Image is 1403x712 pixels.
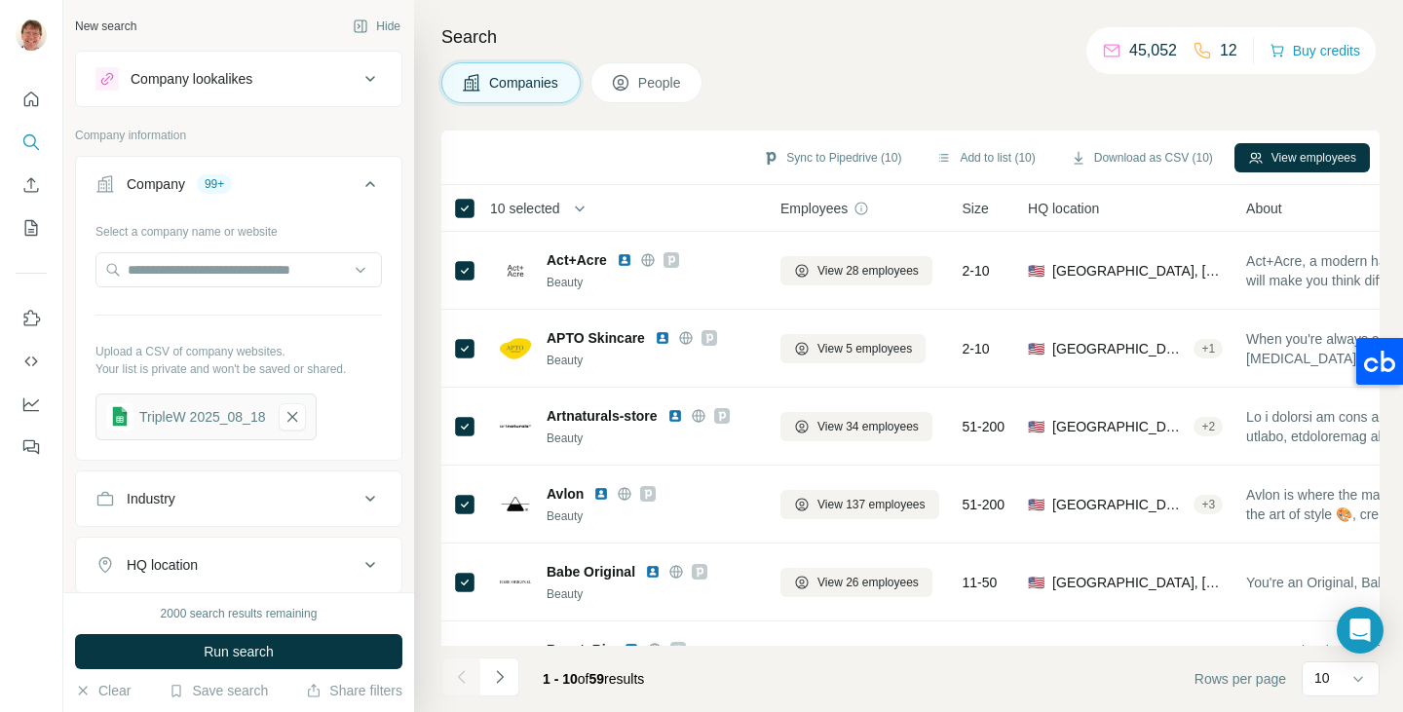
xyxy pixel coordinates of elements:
[547,484,584,504] span: Avlon
[16,125,47,160] button: Search
[547,274,757,291] div: Beauty
[16,344,47,379] button: Use Surfe API
[169,681,268,700] button: Save search
[16,430,47,465] button: Feedback
[1220,39,1237,62] p: 12
[131,69,252,89] div: Company lookalikes
[638,73,683,93] span: People
[76,542,401,588] button: HQ location
[16,301,47,336] button: Use Surfe on LinkedIn
[1129,39,1177,62] p: 45,052
[963,339,990,358] span: 2-10
[1052,417,1186,436] span: [GEOGRAPHIC_DATA], [US_STATE]
[75,127,402,144] p: Company information
[589,671,605,687] span: 59
[500,489,531,520] img: Logo of Avlon
[441,23,1380,51] h4: Search
[1194,669,1286,689] span: Rows per page
[780,412,932,441] button: View 34 employees
[780,199,848,218] span: Employees
[547,250,607,270] span: Act+Acre
[817,418,919,435] span: View 34 employees
[547,406,658,426] span: Artnaturals-store
[1314,668,1330,688] p: 10
[500,581,531,583] img: Logo of Babe Original
[161,605,318,622] div: 2000 search results remaining
[95,343,382,360] p: Upload a CSV of company websites.
[75,681,131,700] button: Clear
[16,82,47,117] button: Quick start
[923,143,1048,172] button: Add to list (10)
[197,175,232,193] div: 99+
[1194,418,1223,435] div: + 2
[963,417,1005,436] span: 51-200
[489,73,560,93] span: Companies
[1234,143,1370,172] button: View employees
[75,18,136,35] div: New search
[547,640,614,659] span: BeautyBio
[16,387,47,422] button: Dashboard
[1194,340,1223,357] div: + 1
[817,262,919,280] span: View 28 employees
[780,646,932,675] button: View 82 employees
[1028,261,1044,281] span: 🇺🇸
[1052,495,1186,514] span: [GEOGRAPHIC_DATA], [US_STATE]
[655,330,670,346] img: LinkedIn logo
[127,555,198,575] div: HQ location
[617,252,632,268] img: LinkedIn logo
[593,486,609,502] img: LinkedIn logo
[1270,37,1360,64] button: Buy credits
[1057,143,1227,172] button: Download as CSV (10)
[16,168,47,203] button: Enrich CSV
[16,210,47,245] button: My lists
[1028,199,1099,218] span: HQ location
[1052,339,1186,358] span: [GEOGRAPHIC_DATA], [US_STATE]
[204,642,274,661] span: Run search
[780,568,932,597] button: View 26 employees
[127,174,185,194] div: Company
[106,403,133,431] img: gsheets icon
[76,161,401,215] button: Company99+
[963,199,989,218] span: Size
[645,564,661,580] img: LinkedIn logo
[1246,573,1397,592] span: You're an Original, Babe.
[500,255,531,286] img: Logo of Act+Acre
[780,256,932,285] button: View 28 employees
[547,328,645,348] span: APTO Skincare
[547,507,757,525] div: Beauty
[667,408,683,424] img: LinkedIn logo
[963,261,990,281] span: 2-10
[339,12,414,41] button: Hide
[547,352,757,369] div: Beauty
[76,475,401,522] button: Industry
[16,19,47,51] img: Avatar
[95,360,382,378] p: Your list is private and won't be saved or shared.
[1028,417,1044,436] span: 🇺🇸
[817,340,912,357] span: View 5 employees
[817,574,919,591] span: View 26 employees
[76,56,401,102] button: Company lookalikes
[543,671,644,687] span: results
[500,425,531,429] img: Logo of Artnaturals-store
[500,333,531,364] img: Logo of APTO Skincare
[780,490,939,519] button: View 137 employees
[75,634,402,669] button: Run search
[963,573,998,592] span: 11-50
[1028,339,1044,358] span: 🇺🇸
[127,489,175,508] div: Industry
[306,681,402,700] button: Share filters
[578,671,589,687] span: of
[1028,573,1044,592] span: 🇺🇸
[547,585,757,603] div: Beauty
[817,496,926,513] span: View 137 employees
[624,642,639,657] img: LinkedIn logo
[480,657,519,696] button: Navigate to next page
[1194,496,1223,513] div: + 3
[1337,607,1384,654] div: Open Intercom Messenger
[1052,573,1223,592] span: [GEOGRAPHIC_DATA], [US_STATE]
[139,407,265,427] div: TripleW 2025_08_18
[95,215,382,241] div: Select a company name or website
[1052,261,1223,281] span: [GEOGRAPHIC_DATA], [US_STATE]
[543,671,578,687] span: 1 - 10
[1028,495,1044,514] span: 🇺🇸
